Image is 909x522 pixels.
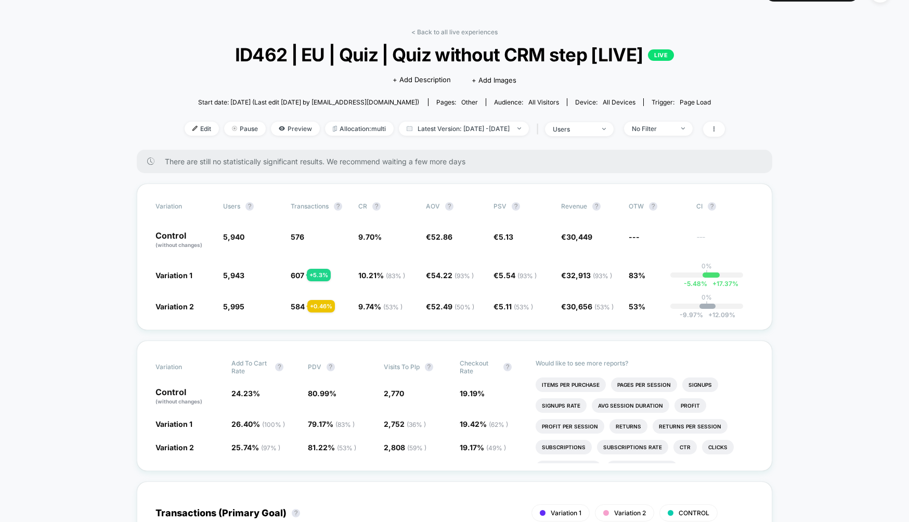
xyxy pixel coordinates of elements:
span: 26.40 % [231,420,285,428]
span: 576 [291,232,304,241]
span: 19.42 % [460,420,508,428]
a: < Back to all live experiences [411,28,498,36]
li: Visits To Plp Rate [536,461,601,475]
span: 52.49 [431,302,474,311]
li: Ctr [673,440,697,454]
span: ( 49 % ) [486,444,506,452]
button: ? [372,202,381,211]
li: Signups [682,377,718,392]
p: LIVE [648,49,674,61]
button: ? [334,202,342,211]
span: ( 97 % ) [261,444,280,452]
span: Preview [271,122,320,136]
span: ( 93 % ) [517,272,537,280]
span: 54.22 [431,271,474,280]
button: ? [425,363,433,371]
span: € [561,271,612,280]
p: 0% [702,262,712,270]
span: 83% [629,271,645,280]
div: Pages: [436,98,478,106]
span: 53% [629,302,645,311]
span: Edit [185,122,219,136]
button: ? [245,202,254,211]
span: CR [358,202,367,210]
button: ? [327,363,335,371]
span: PSV [494,202,507,210]
span: Transactions [291,202,329,210]
li: Clicks [702,440,734,454]
span: (without changes) [155,242,202,248]
span: € [426,302,474,311]
span: 32,913 [566,271,612,280]
img: rebalance [333,126,337,132]
span: PDV [308,363,321,371]
span: | [534,122,545,137]
span: Variation 1 [155,420,192,428]
span: + Add Description [393,75,451,85]
span: Latest Version: [DATE] - [DATE] [399,122,529,136]
span: Variation 1 [155,271,192,280]
li: Subscriptions [536,440,592,454]
span: 9.74 % [358,302,402,311]
span: ( 50 % ) [454,303,474,311]
li: Avg Session Duration [592,398,669,413]
span: -9.97 % [680,311,703,319]
span: CI [696,202,754,211]
span: 52.86 [431,232,452,241]
img: end [602,128,606,130]
span: € [426,271,474,280]
span: Page Load [680,98,711,106]
span: users [223,202,240,210]
button: ? [503,363,512,371]
span: 607 [291,271,304,280]
span: ( 100 % ) [262,421,285,428]
span: 5,995 [223,302,244,311]
span: Variation [155,359,213,375]
span: Pause [224,122,266,136]
img: end [517,127,521,129]
span: 10.21 % [358,271,405,280]
p: Control [155,388,221,406]
span: ( 53 % ) [337,444,356,452]
li: Subscriptions Rate [597,440,668,454]
li: Atc/checkout Click [606,461,678,475]
span: Variation 2 [155,443,194,452]
span: ID462 | EU | Quiz | Quiz without CRM step [LIVE] [211,44,697,66]
span: Add To Cart Rate [231,359,270,375]
button: ? [275,363,283,371]
span: ( 36 % ) [407,421,426,428]
div: + 5.3 % [307,269,331,281]
p: Would like to see more reports? [536,359,754,367]
div: Audience: [494,98,559,106]
span: Checkout Rate [460,359,498,375]
button: ? [649,202,657,211]
span: all devices [603,98,635,106]
span: Allocation: multi [325,122,394,136]
span: ( 59 % ) [407,444,426,452]
span: 12.09 % [703,311,735,319]
span: 5,940 [223,232,244,241]
button: ? [512,202,520,211]
span: € [426,232,452,241]
span: 5.54 [499,271,537,280]
span: Device: [567,98,643,106]
span: There are still no statistically significant results. We recommend waiting a few more days [165,157,751,166]
span: 17.37 % [707,280,738,288]
span: 30,449 [566,232,592,241]
span: 24.23 % [231,389,260,398]
span: 2,770 [384,389,404,398]
p: Control [155,231,213,249]
span: 2,752 [384,420,426,428]
button: ? [592,202,601,211]
span: Variation [155,202,213,211]
p: | [706,270,708,278]
span: 79.17 % [308,420,355,428]
span: € [494,232,513,241]
span: Revenue [561,202,587,210]
span: 19.19 % [460,389,485,398]
span: + [708,311,712,319]
li: Profit Per Session [536,419,604,434]
p: | [706,301,708,309]
div: + 0.46 % [307,300,335,312]
span: --- [629,232,640,241]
